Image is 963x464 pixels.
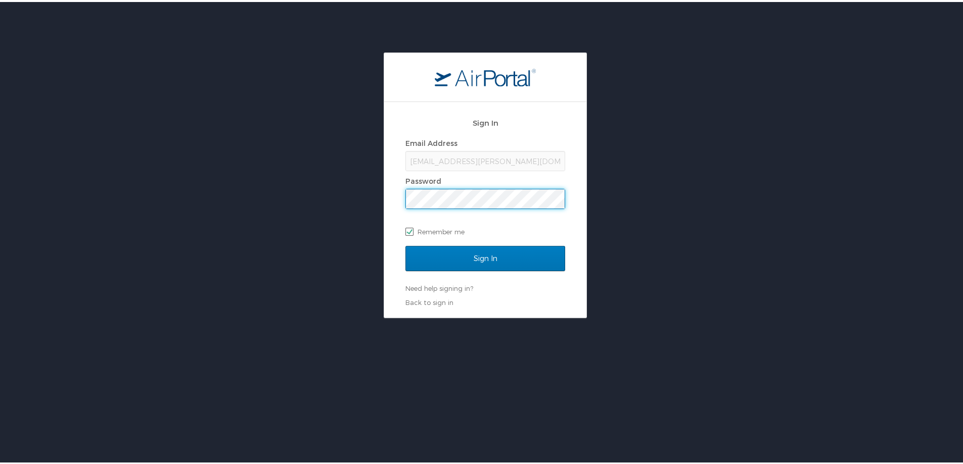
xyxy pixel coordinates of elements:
label: Email Address [405,137,457,145]
img: logo [435,66,536,84]
label: Password [405,175,441,183]
h2: Sign In [405,115,565,127]
a: Need help signing in? [405,282,473,290]
input: Sign In [405,244,565,269]
label: Remember me [405,222,565,237]
a: Back to sign in [405,296,453,304]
